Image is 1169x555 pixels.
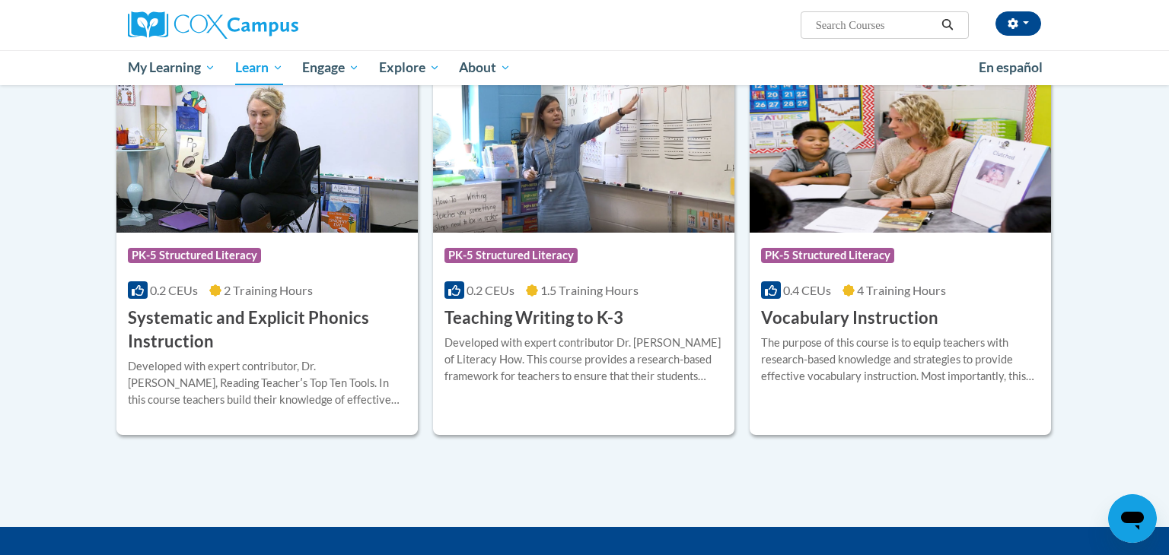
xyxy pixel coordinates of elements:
[1108,494,1157,543] iframe: Button to launch messaging window
[444,335,723,385] div: Developed with expert contributor Dr. [PERSON_NAME] of Literacy How. This course provides a resea...
[995,11,1041,36] button: Account Settings
[444,306,623,330] h3: Teaching Writing to K-3
[128,248,261,263] span: PK-5 Structured Literacy
[225,50,293,85] a: Learn
[292,50,369,85] a: Engage
[979,59,1043,75] span: En español
[459,59,511,77] span: About
[369,50,450,85] a: Explore
[150,283,198,297] span: 0.2 CEUs
[540,283,639,297] span: 1.5 Training Hours
[116,78,418,233] img: Course Logo
[105,50,1064,85] div: Main menu
[433,78,734,233] img: Course Logo
[128,358,406,408] div: Developed with expert contributor, Dr. [PERSON_NAME], Reading Teacherʹs Top Ten Tools. In this co...
[750,78,1051,233] img: Course Logo
[118,50,225,85] a: My Learning
[433,78,734,435] a: Course LogoPK-5 Structured Literacy0.2 CEUs1.5 Training Hours Teaching Writing to K-3Developed wi...
[783,283,831,297] span: 0.4 CEUs
[969,52,1053,84] a: En español
[750,78,1051,435] a: Course LogoPK-5 Structured Literacy0.4 CEUs4 Training Hours Vocabulary InstructionThe purpose of ...
[379,59,440,77] span: Explore
[761,248,894,263] span: PK-5 Structured Literacy
[235,59,283,77] span: Learn
[814,16,936,34] input: Search Courses
[128,306,406,354] h3: Systematic and Explicit Phonics Instruction
[116,78,418,435] a: Course LogoPK-5 Structured Literacy0.2 CEUs2 Training Hours Systematic and Explicit Phonics Instr...
[857,283,946,297] span: 4 Training Hours
[128,11,298,39] img: Cox Campus
[761,335,1040,385] div: The purpose of this course is to equip teachers with research-based knowledge and strategies to p...
[450,50,521,85] a: About
[128,11,417,39] a: Cox Campus
[936,16,959,34] button: Search
[444,248,578,263] span: PK-5 Structured Literacy
[761,306,938,330] h3: Vocabulary Instruction
[128,59,215,77] span: My Learning
[302,59,359,77] span: Engage
[467,283,514,297] span: 0.2 CEUs
[224,283,313,297] span: 2 Training Hours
